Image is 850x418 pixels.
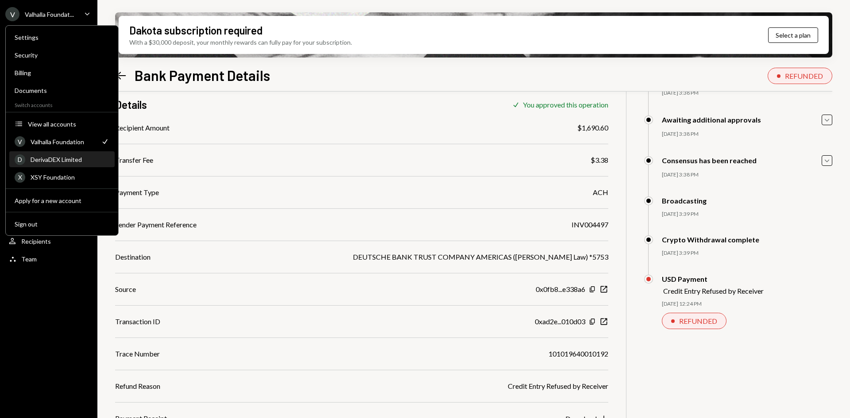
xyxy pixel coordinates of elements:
[9,193,115,209] button: Apply for a new account
[115,316,160,327] div: Transaction ID
[662,115,761,124] div: Awaiting additional approvals
[15,220,109,228] div: Sign out
[28,120,109,128] div: View all accounts
[135,66,270,84] h1: Bank Payment Details
[15,172,25,183] div: X
[662,89,832,97] div: [DATE] 3:38 PM
[129,23,263,38] div: Dakota subscription required
[591,155,608,165] div: $3.38
[115,219,197,230] div: Sender Payment Reference
[508,381,608,391] div: Credit Entry Refused by Receiver
[663,287,764,295] div: Credit Entry Refused by Receiver
[523,100,608,109] div: You approved this operation
[593,187,608,198] div: ACH
[549,349,608,359] div: 101019640010192
[31,156,109,163] div: DerivaDEX Limited
[31,173,109,181] div: XSY Foundation
[5,7,19,21] div: V
[9,29,115,45] a: Settings
[662,300,832,308] div: [DATE] 12:24 PM
[9,169,115,185] a: XXSY Foundation
[768,27,818,43] button: Select a plan
[9,65,115,81] a: Billing
[115,349,160,359] div: Trace Number
[662,196,707,205] div: Broadcasting
[662,275,764,283] div: USD Payment
[15,51,109,59] div: Security
[15,34,109,41] div: Settings
[9,82,115,98] a: Documents
[9,151,115,167] a: DDerivaDEX Limited
[662,235,759,244] div: Crypto Withdrawal complete
[353,252,608,262] div: DEUTSCHE BANK TRUST COMPANY AMERICAS ([PERSON_NAME] Law) *5753
[129,38,352,47] div: With a $30,000 deposit, your monthly rewards can fully pay for your subscription.
[535,316,585,327] div: 0xad2e...010d03
[662,211,832,218] div: [DATE] 3:39 PM
[5,233,92,249] a: Recipients
[115,123,170,133] div: Recipient Amount
[9,47,115,63] a: Security
[115,252,151,262] div: Destination
[662,171,832,179] div: [DATE] 3:38 PM
[662,249,832,257] div: [DATE] 3:39 PM
[15,136,25,147] div: V
[115,155,153,165] div: Transfer Fee
[115,187,159,198] div: Payment Type
[115,284,136,295] div: Source
[572,219,608,230] div: INV004497
[21,255,37,263] div: Team
[9,216,115,232] button: Sign out
[662,156,757,165] div: Consensus has been reached
[679,317,717,325] div: REFUNDED
[662,130,832,138] div: [DATE] 3:38 PM
[21,238,51,245] div: Recipients
[115,381,160,391] div: Refund Reason
[577,123,608,133] div: $1,690.60
[785,72,823,80] div: REFUNDED
[5,251,92,267] a: Team
[31,138,95,146] div: Valhalla Foundation
[15,154,25,165] div: D
[15,87,109,94] div: Documents
[536,284,585,295] div: 0x0fb8...e338a6
[9,116,115,132] button: View all accounts
[115,97,147,112] h3: Details
[25,11,74,18] div: Valhalla Foundat...
[6,100,118,108] div: Switch accounts
[15,69,109,77] div: Billing
[15,197,109,204] div: Apply for a new account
